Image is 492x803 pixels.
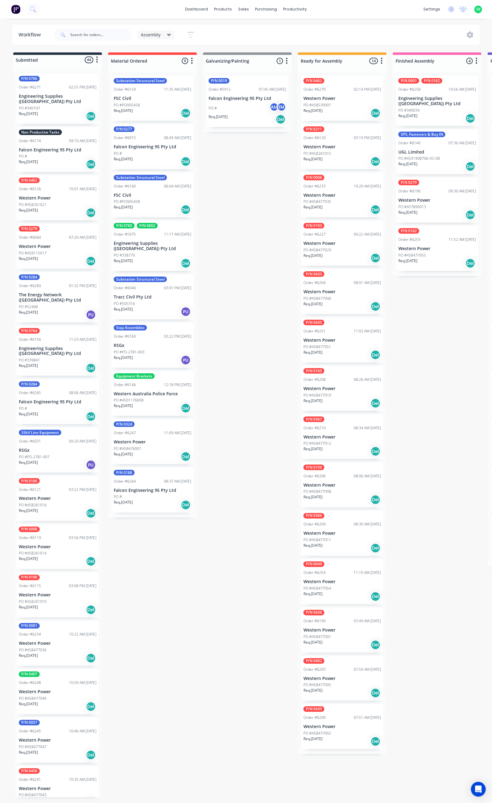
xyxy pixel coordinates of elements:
[16,427,99,473] div: 33kV Line EquipmentOrder #603109:20 AM [DATE]RSGxPO #PO-2781-007Req.[DATE]PU
[19,178,40,183] div: P/N 0462
[19,274,40,280] div: P/N 0284
[209,78,230,84] div: P/N 0019
[16,175,99,220] div: P/N 0462Order #612610:01 AM [DATE]Western PowerPO #A58261021Req.[DATE]Del
[398,150,476,155] p: UGL Limited
[209,114,228,120] p: Req. [DATE]
[182,5,211,14] a: dashboard
[421,78,442,84] div: P/N 0162
[354,183,381,189] div: 10:20 AM [DATE]
[111,124,194,169] div: P/N 0277Order #601508:49 AM [DATE]Falcon Engineering 95 Pty LtdPO #Req.[DATE]Del
[396,129,478,175] div: SPS, Fasteners & Buy INOrder #614007:36 AM [DATE]UGL LimitedPO #4501908706-VO-08Req.[DATE]Del
[19,381,40,387] div: P/N 0284
[371,108,380,118] div: Del
[86,363,96,373] div: Del
[303,78,324,84] div: P/N 0462
[466,113,475,123] div: Del
[19,196,96,201] p: Western Power
[301,124,384,169] div: P/N 0211Order #612003:19 PM [DATE]Western PowerPO #A58261015Req.[DATE]Del
[86,159,96,169] div: Del
[303,543,323,549] p: Req. [DATE]
[303,108,323,113] p: Req. [DATE]
[354,425,381,431] div: 08:34 AM [DATE]
[137,223,158,229] div: P/N 0802
[303,271,324,277] div: P/N 0433
[69,535,96,541] div: 03:56 PM [DATE]
[114,258,133,264] p: Req. [DATE]
[19,346,96,356] p: Engineering Supplies ([GEOGRAPHIC_DATA]) Pty Ltd
[301,511,384,556] div: P/N 0366Order #620908:30 AM [DATE]Western PowerPO #A58477011Req.[DATE]Del
[398,87,421,92] div: Order #6258
[114,204,133,210] p: Req. [DATE]
[303,441,331,446] p: PO #A58477012
[301,462,384,508] div: P/N 0159Order #620608:06 AM [DATE]Western PowerPO #A58477008Req.[DATE]Del
[69,390,96,396] div: 08:06 AM [DATE]
[354,328,381,334] div: 11:03 AM [DATE]
[114,446,141,451] p: PO #A58476001
[19,202,47,208] p: PO #A58261021
[303,289,381,294] p: Western Power
[301,317,384,363] div: P/N 0435Order #625111:03 AM [DATE]Western PowerPO #A58477051Req.[DATE]Del
[303,350,323,355] p: Req. [DATE]
[303,531,381,536] p: Western Power
[114,96,191,101] p: FSC Civil
[114,500,133,505] p: Req. [DATE]
[16,272,99,323] div: P/N 0284Order #626001:32 PM [DATE]The Energy Network ([GEOGRAPHIC_DATA]) Pty LtdPO #52468Req.[DAT...
[111,172,194,218] div: Substation Structural SteelOrder #616006:04 AM [DATE]FSC CivilPO #PO005458Req.[DATE]Del
[19,130,62,135] div: Non Productive Tasks
[354,87,381,92] div: 02:14 PM [DATE]
[371,157,380,167] div: Del
[19,599,47,605] p: PO #A58261010
[19,244,96,249] p: Western Power
[19,448,96,453] p: RSGx
[114,277,167,282] div: Substation Structural Steel
[111,371,194,416] div: Equipment BracketsOrder #614612:18 PM [DATE]Western Australia Police ForcePO #4501176608Req.[DATE...
[398,78,419,84] div: P/N 0001
[19,527,40,532] div: P/N 0096
[303,446,323,452] p: Req. [DATE]
[303,96,381,101] p: Western Power
[181,355,191,365] div: PU
[303,156,323,162] p: Req. [DATE]
[449,237,476,242] div: 11:52 AM [DATE]
[398,140,421,146] div: Order #6140
[476,6,481,12] span: SK
[181,403,191,413] div: Del
[303,241,381,246] p: Western Power
[114,78,167,84] div: Substation Structural Steel
[16,127,99,172] div: Non Productive TasksOrder #617409:10 AM [DATE]Falcon Engineering 95 Pty LtdPO #Req.[DATE]Del
[114,494,122,500] p: PO #
[466,162,475,171] div: Del
[303,522,326,527] div: Order #6209
[19,363,38,369] p: Req. [DATE]
[164,382,191,388] div: 12:18 PM [DATE]
[86,208,96,218] div: Del
[303,204,323,210] p: Req. [DATE]
[303,434,381,440] p: Western Power
[259,87,286,92] div: 07:45 AM [DATE]
[301,414,384,459] div: P/N 0367Order #621008:34 AM [DATE]Western PowerPO #A58477012Req.[DATE]Del
[19,226,40,232] div: P/N 0279
[303,386,381,391] p: Western Power
[396,76,478,126] div: P/N 0001P/N 0162Order #625810:56 AM [DATE]Engineering Supplies ([GEOGRAPHIC_DATA]) Pty LtdPO #340...
[466,258,475,268] div: Del
[86,256,96,266] div: Del
[86,310,96,320] div: PU
[181,452,191,462] div: Del
[398,253,426,258] p: PO #A58477055
[398,180,419,185] div: P/N 0279
[371,447,380,456] div: Del
[111,467,194,513] div: P/N 0188Order #626408:37 AM [DATE]Falcon Engineering 95 Pty LtdPO #Req.[DATE]Del
[181,205,191,215] div: Del
[69,235,96,240] div: 07:20 AM [DATE]
[164,479,191,484] div: 08:37 AM [DATE]
[111,274,194,319] div: Substation Structural SteelOrder #604603:01 PM [DATE]Tracc Civil Pty LtdPO #505316Req.[DATE]PU
[303,199,331,204] p: PO #A58477035
[19,478,40,484] div: P/N 0186
[398,108,420,113] p: PO #340034
[114,397,144,403] p: PO #4501176608
[19,605,38,610] p: Req. [DATE]
[16,73,99,124] div: P/N 0786Order #627102:55 PM [DATE]Engineering Supplies ([GEOGRAPHIC_DATA]) Pty LtdPO #340107Req.[...
[303,126,324,132] div: P/N 0211
[303,368,324,374] div: P/N 0165
[303,473,326,479] div: Order #6206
